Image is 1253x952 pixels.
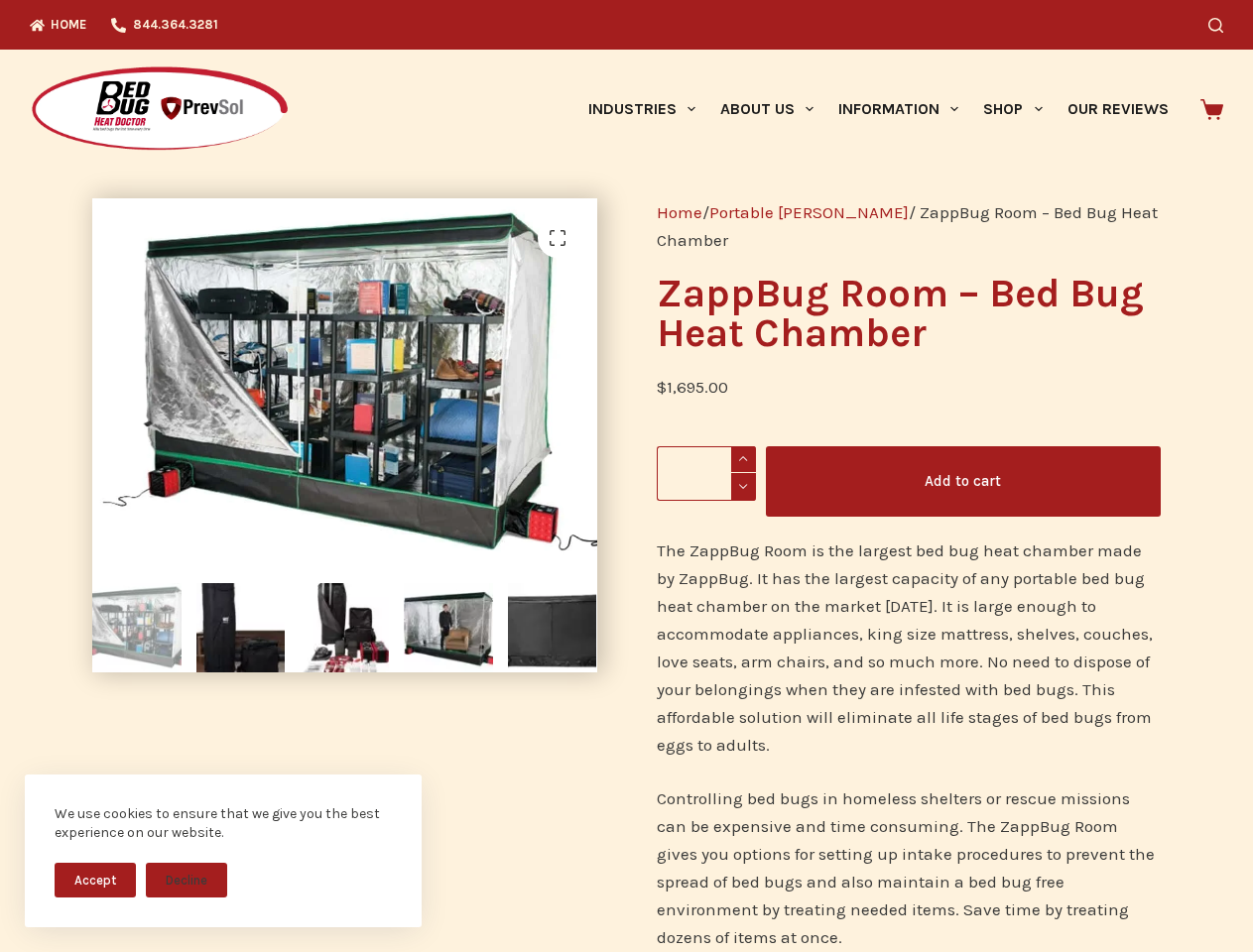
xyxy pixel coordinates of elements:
img: ZappBug Room - Bed Bug Heat Chamber - Image 3 [300,583,389,672]
img: ZappBug Room - Bed Bug Heat Chamber [92,583,182,672]
p: The ZappBug Room is the largest bed bug heat chamber made by ZappBug. It has the largest capacity... [657,536,1161,759]
img: ZappBug Room - Bed Bug Heat Chamber - Image 2 [196,583,286,672]
bdi: 1,695.00 [657,377,728,397]
a: Our Reviews [1055,50,1181,169]
a: Portable [PERSON_NAME] [709,202,909,222]
nav: Breadcrumb [657,198,1161,254]
input: Product quantity [657,446,756,501]
a: Shop [971,50,1055,169]
button: Decline [146,863,227,897]
a: View full-screen image gallery [538,218,577,258]
button: Open LiveChat chat widget [16,8,75,67]
a: Home [657,202,702,222]
img: ZappBug Room - Bed Bug Heat Chamber - Image 4 [404,583,493,672]
img: Prevsol/Bed Bug Heat Doctor [30,65,290,154]
a: About Us [707,50,825,169]
span: $ [657,377,667,397]
div: We use cookies to ensure that we give you the best experience on our website. [55,804,392,843]
button: Search [1208,18,1223,33]
img: ZappBug Room - Bed Bug Heat Chamber - Image 5 [508,583,597,672]
a: Industries [575,50,707,169]
nav: Primary [575,50,1181,169]
button: Add to cart [766,446,1161,517]
h1: ZappBug Room – Bed Bug Heat Chamber [657,274,1161,353]
a: Information [826,50,971,169]
button: Accept [55,863,136,897]
p: Controlling bed bugs in homeless shelters or rescue missions can be expensive and time consuming.... [657,784,1161,951]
